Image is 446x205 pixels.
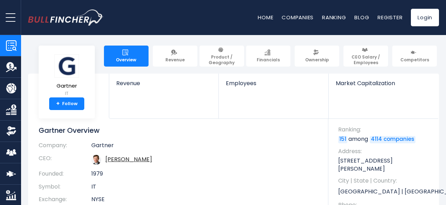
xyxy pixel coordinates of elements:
[354,14,369,21] a: Blog
[338,157,432,173] p: [STREET_ADDRESS][PERSON_NAME]
[378,14,402,21] a: Register
[39,180,91,193] th: Symbol:
[338,126,432,134] span: Ranking:
[105,155,152,163] a: ceo
[258,14,273,21] a: Home
[219,74,328,98] a: Employees
[91,180,318,193] td: IT
[56,101,60,107] strong: +
[153,46,197,67] a: Revenue
[39,126,318,135] h1: Gartner Overview
[411,9,439,26] a: Login
[392,46,437,67] a: Competitors
[91,168,318,180] td: 1979
[329,74,438,98] a: Market Capitalization
[165,57,185,63] span: Revenue
[109,74,218,98] a: Revenue
[338,136,347,143] a: 151
[347,54,385,65] span: CEO Salary / Employees
[282,14,314,21] a: Companies
[338,186,432,197] p: [GEOGRAPHIC_DATA] | [GEOGRAPHIC_DATA] | US
[226,80,321,87] span: Employees
[305,57,329,63] span: Ownership
[91,155,101,165] img: eugene-a-hall.jpg
[338,148,432,155] span: Address:
[338,177,432,185] span: City | State | Country:
[199,46,244,67] a: Product / Geography
[49,97,84,110] a: +Follow
[246,46,291,67] a: Financials
[39,142,91,152] th: Company:
[54,90,79,97] small: IT
[343,46,388,67] a: CEO Salary / Employees
[336,80,431,87] span: Market Capitalization
[370,136,415,143] a: 4114 companies
[28,9,104,26] img: bullfincher logo
[322,14,346,21] a: Ranking
[91,142,318,152] td: Gartner
[104,46,149,67] a: Overview
[116,57,136,63] span: Overview
[257,57,280,63] span: Financials
[400,57,429,63] span: Competitors
[6,126,17,136] img: Ownership
[338,135,432,143] p: among
[54,54,79,98] a: Gartner IT
[116,80,211,87] span: Revenue
[54,83,79,89] span: Gartner
[39,152,91,168] th: CEO:
[203,54,241,65] span: Product / Geography
[39,168,91,180] th: Founded:
[28,9,104,26] a: Go to homepage
[295,46,339,67] a: Ownership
